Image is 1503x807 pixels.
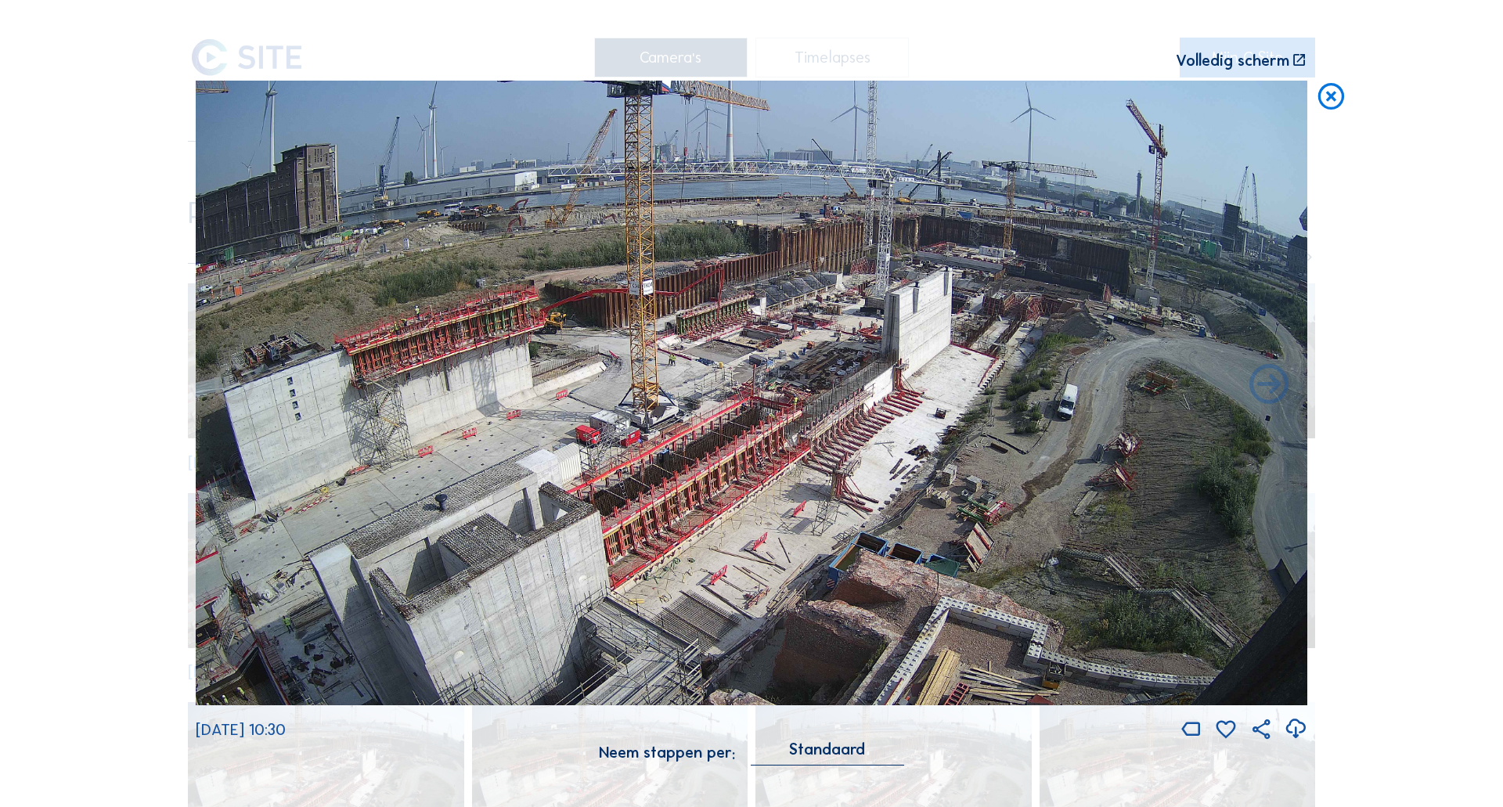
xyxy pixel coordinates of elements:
i: Forward [211,362,258,409]
div: Volledig scherm [1176,52,1289,68]
img: Image [196,81,1307,706]
div: Standaard [751,742,904,765]
span: [DATE] 10:30 [196,720,286,739]
i: Back [1245,362,1292,409]
div: Neem stappen per: [599,744,735,760]
div: Standaard [789,742,865,756]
